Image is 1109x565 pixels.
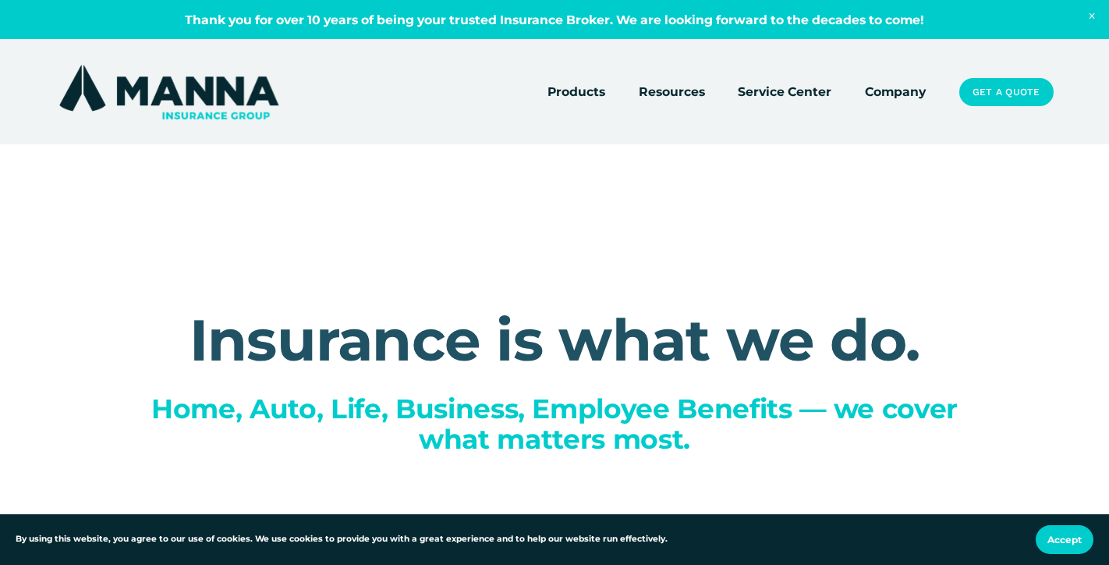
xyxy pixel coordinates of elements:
span: Home, Auto, Life, Business, Employee Benefits — we cover what matters most. [151,393,965,456]
button: Accept [1036,525,1093,554]
a: Company [865,81,926,103]
span: Accept [1047,534,1082,545]
span: Products [547,82,605,101]
img: Manna Insurance Group [55,62,282,123]
a: Get a Quote [959,78,1054,106]
p: By using this website, you agree to our use of cookies. We use cookies to provide you with a grea... [16,533,668,546]
a: folder dropdown [547,81,605,103]
a: folder dropdown [639,81,705,103]
a: Service Center [738,81,831,103]
span: Resources [639,82,705,101]
strong: Insurance is what we do. [190,305,919,375]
